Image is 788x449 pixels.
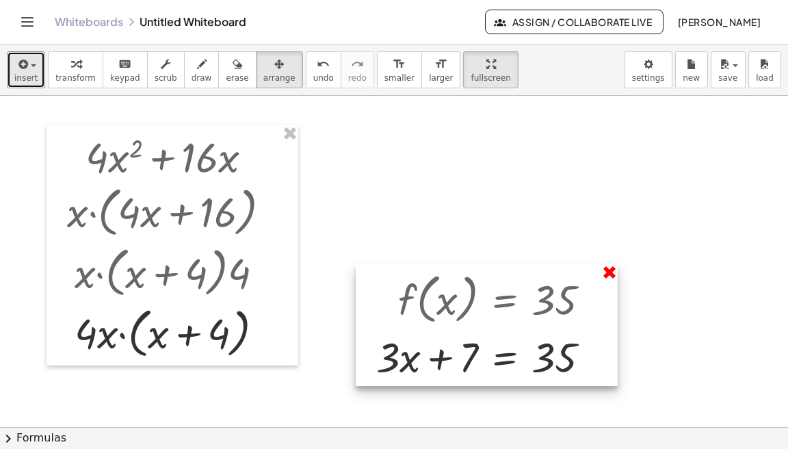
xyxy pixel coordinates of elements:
[184,51,220,88] button: draw
[16,11,38,33] button: Toggle navigation
[256,51,303,88] button: arrange
[263,73,295,83] span: arrange
[7,51,45,88] button: insert
[306,51,341,88] button: undoundo
[317,56,330,73] i: undo
[718,73,737,83] span: save
[463,51,518,88] button: fullscreen
[666,10,772,34] button: [PERSON_NAME]
[155,73,177,83] span: scrub
[384,73,415,83] span: smaller
[192,73,212,83] span: draw
[393,56,406,73] i: format_size
[55,73,96,83] span: transform
[485,10,664,34] button: Assign / Collaborate Live
[677,16,761,28] span: [PERSON_NAME]
[348,73,367,83] span: redo
[434,56,447,73] i: format_size
[632,73,665,83] span: settings
[756,73,774,83] span: load
[55,15,123,29] a: Whiteboards
[14,73,38,83] span: insert
[497,16,652,28] span: Assign / Collaborate Live
[341,51,374,88] button: redoredo
[118,56,131,73] i: keyboard
[683,73,700,83] span: new
[218,51,256,88] button: erase
[377,51,422,88] button: format_sizesmaller
[226,73,248,83] span: erase
[110,73,140,83] span: keypad
[748,51,781,88] button: load
[147,51,185,88] button: scrub
[421,51,460,88] button: format_sizelarger
[429,73,453,83] span: larger
[675,51,708,88] button: new
[351,56,364,73] i: redo
[625,51,672,88] button: settings
[471,73,510,83] span: fullscreen
[48,51,103,88] button: transform
[103,51,148,88] button: keyboardkeypad
[313,73,334,83] span: undo
[711,51,746,88] button: save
